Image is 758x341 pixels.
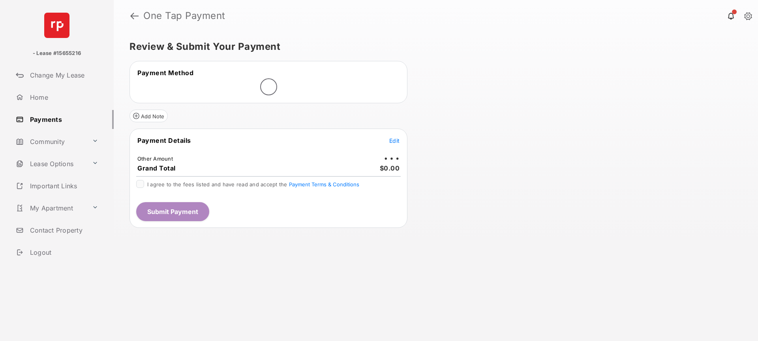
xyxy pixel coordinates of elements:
[289,181,359,188] button: I agree to the fees listed and have read and accept the
[147,181,359,188] span: I agree to the fees listed and have read and accept the
[13,132,89,151] a: Community
[137,69,193,77] span: Payment Method
[389,136,400,144] button: Edit
[129,110,168,122] button: Add Note
[136,202,209,221] button: Submit Payment
[389,137,400,144] span: Edit
[13,221,114,240] a: Contact Property
[137,164,176,172] span: Grand Total
[129,42,736,51] h5: Review & Submit Your Payment
[44,13,69,38] img: svg+xml;base64,PHN2ZyB4bWxucz0iaHR0cDovL3d3dy53My5vcmcvMjAwMC9zdmciIHdpZHRoPSI2NCIgaGVpZ2h0PSI2NC...
[137,155,173,162] td: Other Amount
[13,154,89,173] a: Lease Options
[13,110,114,129] a: Payments
[13,176,101,195] a: Important Links
[143,11,225,21] strong: One Tap Payment
[33,49,81,57] p: - Lease #15655216
[13,199,89,218] a: My Apartment
[137,136,191,144] span: Payment Details
[380,164,400,172] span: $0.00
[13,66,114,85] a: Change My Lease
[13,243,114,262] a: Logout
[13,88,114,107] a: Home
